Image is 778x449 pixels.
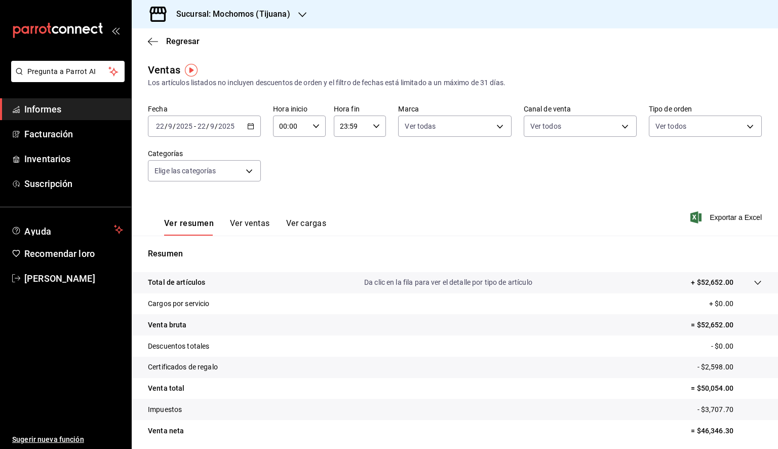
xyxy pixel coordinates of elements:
[364,278,532,286] font: Da clic en la fila para ver el detalle por tipo de artículo
[165,122,168,130] font: /
[691,384,733,392] font: = $50,054.00
[12,435,84,443] font: Sugerir nueva función
[710,213,762,221] font: Exportar a Excel
[230,218,270,228] font: Ver ventas
[11,61,125,82] button: Pregunta a Parrot AI
[148,64,180,76] font: Ventas
[164,218,214,228] font: Ver resumen
[218,122,235,130] input: ----
[194,122,196,130] font: -
[27,67,96,76] font: Pregunta a Parrot AI
[164,218,326,236] div: pestañas de navegación
[148,300,210,308] font: Cargos por servicio
[155,122,165,130] input: --
[111,26,120,34] button: abrir_cajón_menú
[692,211,762,223] button: Exportar a Excel
[148,384,184,392] font: Venta total
[148,105,168,113] font: Fecha
[24,129,73,139] font: Facturación
[405,122,436,130] font: Ver todas
[697,405,733,414] font: - $3,707.70
[197,122,206,130] input: --
[691,427,733,435] font: = $46,346.30
[24,226,52,237] font: Ayuda
[168,122,173,130] input: --
[24,178,72,189] font: Suscripción
[24,104,61,115] font: Informes
[691,321,733,329] font: = $52,652.00
[24,248,95,259] font: Recomendar loro
[697,363,733,371] font: - $2,598.00
[24,273,95,284] font: [PERSON_NAME]
[176,9,290,19] font: Sucursal: Mochomos (Tijuana)
[166,36,200,46] font: Regresar
[398,105,419,113] font: Marca
[148,249,183,258] font: Resumen
[185,64,198,77] img: Marcador de información sobre herramientas
[210,122,215,130] input: --
[7,73,125,84] a: Pregunta a Parrot AI
[530,122,561,130] font: Ver todos
[655,122,686,130] font: Ver todos
[273,105,307,113] font: Hora inicio
[286,218,327,228] font: Ver cargas
[173,122,176,130] font: /
[524,105,571,113] font: Canal de venta
[148,149,183,158] font: Categorías
[148,278,205,286] font: Total de artículos
[176,122,193,130] input: ----
[215,122,218,130] font: /
[154,167,216,175] font: Elige las categorías
[206,122,209,130] font: /
[148,342,209,350] font: Descuentos totales
[148,427,184,435] font: Venta neta
[691,278,733,286] font: + $52,652.00
[711,342,733,350] font: - $0.00
[148,363,218,371] font: Certificados de regalo
[24,154,70,164] font: Inventarios
[148,321,186,329] font: Venta bruta
[148,405,182,414] font: Impuestos
[148,36,200,46] button: Regresar
[709,300,733,308] font: + $0.00
[649,105,692,113] font: Tipo de orden
[148,79,505,87] font: Los artículos listados no incluyen descuentos de orden y el filtro de fechas está limitado a un m...
[334,105,360,113] font: Hora fin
